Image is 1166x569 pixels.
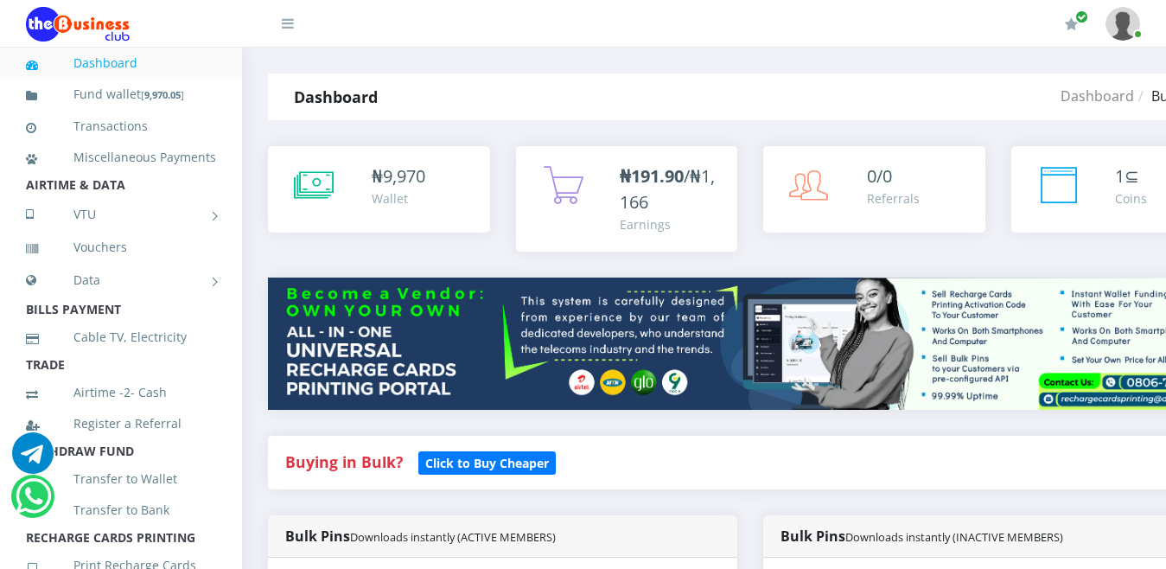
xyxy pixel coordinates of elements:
[1115,189,1147,208] div: Coins
[383,164,425,188] span: 9,970
[26,459,216,499] a: Transfer to Wallet
[1105,7,1140,41] img: User
[26,373,216,412] a: Airtime -2- Cash
[285,527,556,546] strong: Bulk Pins
[26,317,216,357] a: Cable TV, Electricity
[26,7,130,42] img: Logo
[516,146,738,252] a: ₦191.90/₦1,166 Earnings
[285,451,403,472] strong: Buying in Bulk?
[1115,163,1147,189] div: ⊆
[350,529,556,545] small: Downloads instantly (ACTIVE MEMBERS)
[620,164,684,188] b: ₦191.90
[26,259,216,302] a: Data
[372,163,425,189] div: ₦
[620,215,721,233] div: Earnings
[144,88,181,101] b: 9,970.05
[1065,17,1078,31] i: Renew/Upgrade Subscription
[26,43,216,83] a: Dashboard
[763,146,985,233] a: 0/0 Referrals
[781,527,1063,546] strong: Bulk Pins
[268,146,490,233] a: ₦9,970 Wallet
[372,189,425,208] div: Wallet
[620,164,715,214] span: /₦1,166
[26,404,216,444] a: Register a Referral
[418,451,556,472] a: Click to Buy Cheaper
[12,445,54,474] a: Chat for support
[425,455,549,471] b: Click to Buy Cheaper
[141,88,184,101] small: [ ]
[845,529,1063,545] small: Downloads instantly (INACTIVE MEMBERS)
[26,137,216,177] a: Miscellaneous Payments
[1075,10,1088,23] span: Renew/Upgrade Subscription
[294,86,378,107] strong: Dashboard
[867,164,892,188] span: 0/0
[867,189,920,208] div: Referrals
[1115,164,1125,188] span: 1
[26,227,216,267] a: Vouchers
[26,106,216,146] a: Transactions
[26,74,216,115] a: Fund wallet[9,970.05]
[16,489,51,517] a: Chat for support
[26,193,216,236] a: VTU
[1061,86,1134,105] a: Dashboard
[26,490,216,530] a: Transfer to Bank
